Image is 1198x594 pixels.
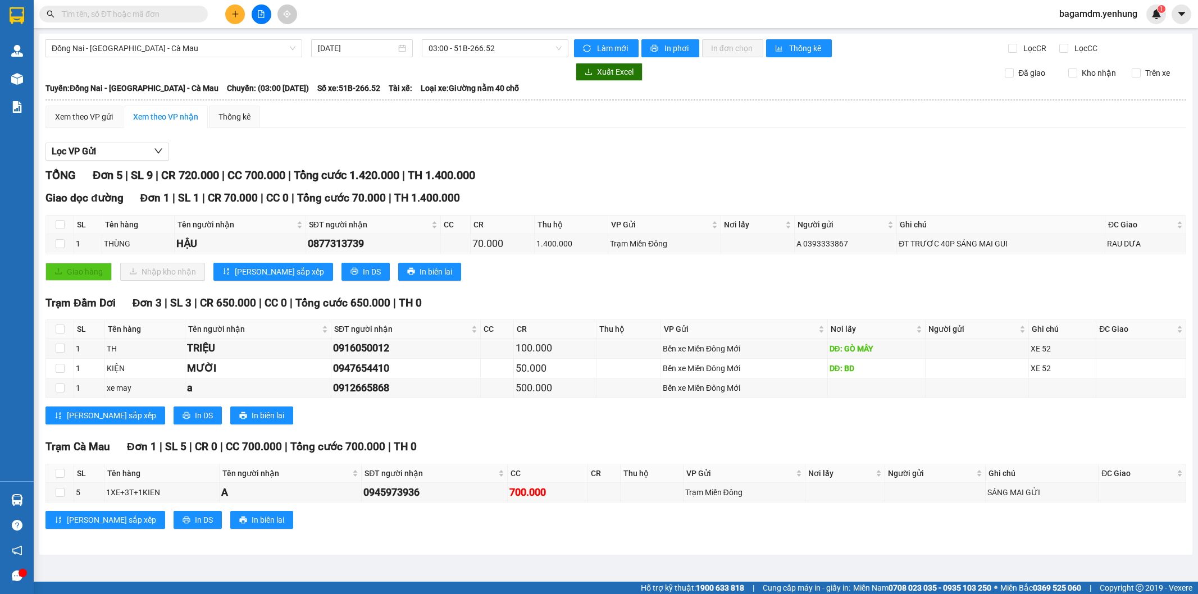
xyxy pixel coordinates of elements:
input: 15/10/2025 [318,42,396,54]
span: Miền Bắc [1000,582,1081,594]
th: SL [74,216,102,234]
td: A [220,483,362,502]
span: TH 1.400.000 [408,168,475,182]
div: 700.000 [509,485,586,500]
span: Đơn 5 [93,168,122,182]
span: Trên xe [1141,67,1174,79]
button: caret-down [1172,4,1191,24]
div: 0947654410 [333,360,479,376]
span: Người gửi [928,323,1017,335]
th: Thu hộ [596,320,661,339]
th: Thu hộ [535,216,608,234]
span: [PERSON_NAME] sắp xếp [235,266,324,278]
span: VP Gửi [686,467,794,479]
div: 70.000 [472,236,532,252]
div: Trạm Miền Đông [685,486,804,499]
button: bar-chartThống kê [766,39,832,57]
th: CC [481,320,514,339]
span: Lọc CR [1019,42,1048,54]
span: | [291,191,294,204]
div: TRIỆU [187,340,329,356]
span: | [189,440,192,453]
div: TH [107,342,183,355]
div: Trạm Miền Đông [610,237,719,250]
span: SL 9 [131,168,153,182]
span: Xuất Excel [597,66,634,78]
th: CC [441,216,471,234]
span: [PERSON_NAME] sắp xếp [67,514,156,526]
img: warehouse-icon [11,73,23,85]
div: 0916050012 [333,340,479,356]
span: TH 0 [394,440,417,453]
div: 1.400.000 [536,237,606,250]
span: Tổng cước 700.000 [290,440,385,453]
td: MƯỜI [185,359,331,378]
button: downloadNhập kho nhận [120,263,205,281]
span: SĐT người nhận [334,323,469,335]
span: Đã giao [1014,67,1050,79]
span: Đồng Nai - Sài Gòn - Cà Mau [52,40,295,57]
span: | [402,168,405,182]
button: printerIn biên lai [398,263,461,281]
span: ĐC Giao [1101,467,1174,479]
th: Ghi chú [897,216,1105,234]
th: Tên hàng [102,216,175,234]
img: solution-icon [11,101,23,113]
span: message [12,570,22,581]
span: Kho nhận [1077,67,1120,79]
img: warehouse-icon [11,494,23,506]
span: ⚪️ [994,586,997,590]
span: Tên người nhận [188,323,320,335]
button: aim [277,4,297,24]
div: HẬU [176,236,304,252]
span: printer [239,516,247,525]
span: Tên người nhận [222,467,350,479]
th: CR [471,216,535,234]
span: | [753,582,754,594]
span: VP Gửi [664,323,816,335]
td: HẬU [175,234,306,254]
strong: 0708 023 035 - 0935 103 250 [889,583,991,592]
span: Lọc VP Gửi [52,144,96,158]
span: | [393,296,396,309]
td: Trạm Miền Đông [684,483,806,502]
div: 50.000 [516,360,594,376]
span: CR 0 [195,440,217,453]
img: logo-vxr [10,7,24,24]
span: Người gửi [888,467,974,479]
span: SL 1 [178,191,199,204]
span: Trạm Đầm Dơi [45,296,116,309]
button: printerIn DS [174,511,222,529]
button: Lọc VP Gửi [45,143,169,161]
span: In biên lai [252,409,284,422]
div: 0945973936 [363,485,505,500]
span: Hỗ trợ kỹ thuật: [641,582,744,594]
span: SL 3 [170,296,192,309]
div: ĐT TRƯƠC 40P SÁNG MAI GUI [899,237,1103,250]
strong: 1900 633 818 [696,583,744,592]
b: Tuyến: Đồng Nai - [GEOGRAPHIC_DATA] - Cà Mau [45,84,218,93]
div: Bến xe Miền Đông Mới [663,382,826,394]
span: | [165,296,167,309]
span: printer [239,412,247,421]
span: Đơn 1 [140,191,170,204]
button: sort-ascending[PERSON_NAME] sắp xếp [213,263,333,281]
span: | [172,191,175,204]
span: aim [283,10,291,18]
span: Tổng cước 1.420.000 [294,168,399,182]
span: Tổng cước 70.000 [297,191,386,204]
span: sort-ascending [222,267,230,276]
div: A [221,485,359,500]
span: bar-chart [775,44,785,53]
th: Tên hàng [104,464,220,483]
span: | [220,440,223,453]
th: Ghi chú [1029,320,1097,339]
span: | [156,168,158,182]
span: | [388,440,391,453]
div: MƯỜI [187,360,329,376]
span: In phơi [664,42,690,54]
div: 0877313739 [308,236,439,252]
span: SĐT người nhận [365,467,495,479]
span: CC 0 [265,296,287,309]
span: | [288,168,291,182]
